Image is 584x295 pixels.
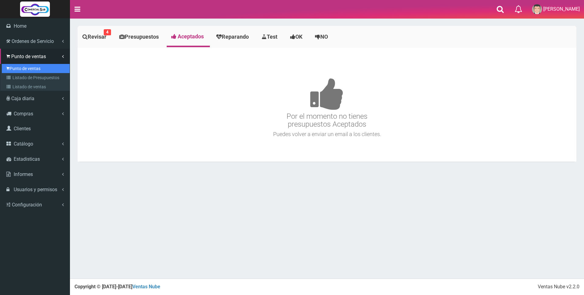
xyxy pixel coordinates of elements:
a: Punto de ventas [2,64,70,73]
a: Listado de ventas [2,82,70,91]
span: NO [320,33,328,40]
a: OK [285,27,309,46]
span: Revisar [88,33,106,40]
span: Caja diaria [11,96,34,101]
span: Aceptados [178,33,204,40]
a: Aceptados [167,27,210,46]
a: Reparando [211,27,255,46]
span: OK [295,33,302,40]
img: User Image [532,4,542,14]
span: Configuración [12,202,42,208]
div: Ventas Nube v2.2.0 [538,283,579,290]
a: Test [257,27,284,46]
span: Reparando [222,33,249,40]
span: Catálogo [14,141,33,147]
span: Presupuestos [125,33,159,40]
span: Punto de ventas [11,54,46,59]
strong: Copyright © [DATE]-[DATE] [75,284,160,290]
a: Revisar4 [78,27,113,46]
span: Test [267,33,277,40]
span: Clientes [14,126,31,132]
span: Estadisticas [14,156,40,162]
a: Presupuestos [114,27,165,46]
h3: Por el momento no tienes presupuestos Aceptados [79,60,575,128]
span: [PERSON_NAME] [543,6,580,12]
span: Home [14,23,26,29]
span: Usuarios y permisos [14,187,57,192]
a: Ventas Nube [132,284,160,290]
img: Logo grande [20,2,50,17]
span: Informes [14,171,33,177]
h4: Puedes volver a enviar un email a los clientes. [79,131,575,137]
small: 4 [104,29,111,35]
span: Ordenes de Servicio [12,38,54,44]
span: Compras [14,111,33,117]
a: NO [310,27,334,46]
a: Listado de Presupuestos [2,73,70,82]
